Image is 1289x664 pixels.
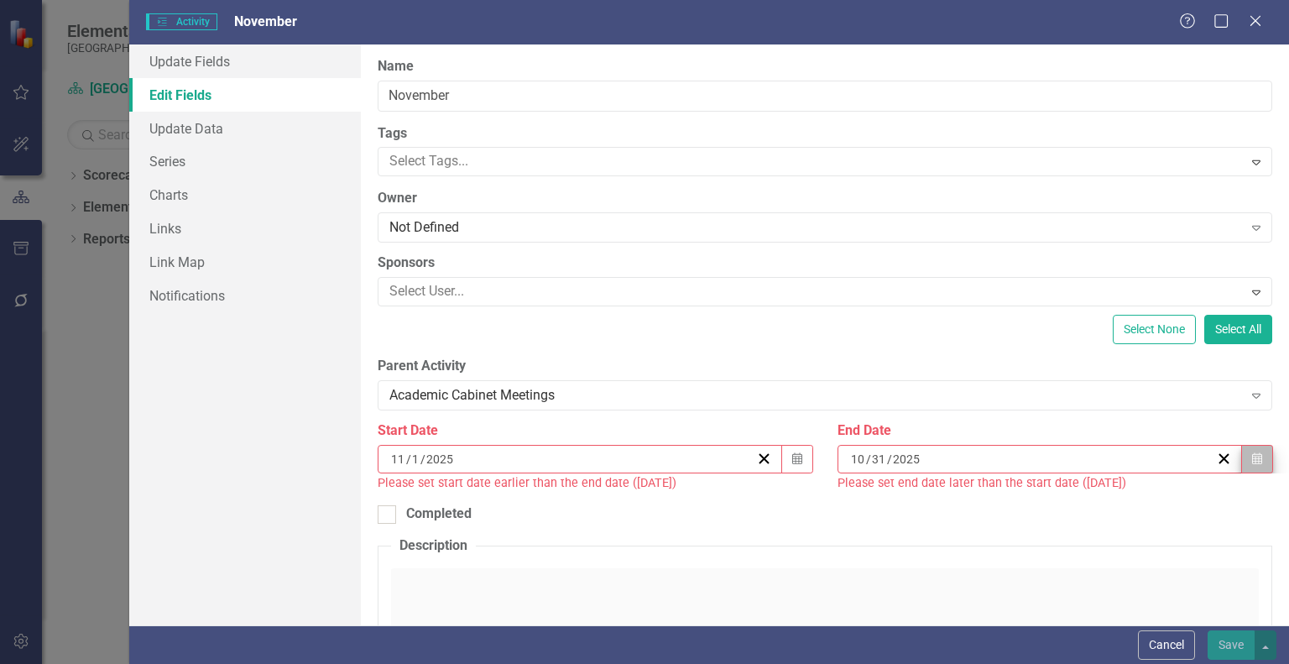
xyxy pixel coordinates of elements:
div: Academic Cabinet Meetings [389,386,1242,405]
label: Name [378,57,1272,76]
button: Select None [1113,315,1196,344]
input: Activity Name [378,81,1272,112]
a: Charts [129,178,361,212]
a: Series [129,144,361,178]
div: Completed [406,505,472,524]
a: Edit Fields [129,78,361,112]
button: Select All [1204,315,1272,344]
a: Notifications [129,279,361,312]
div: Not Defined [389,218,1242,238]
span: / [420,452,425,467]
span: November [234,13,297,29]
div: Please set start date earlier than the end date ([DATE]) [378,473,812,493]
label: Tags [378,124,1272,144]
span: / [866,452,871,467]
div: Start Date [378,421,812,441]
span: Activity [146,13,217,30]
label: Sponsors [378,254,1272,273]
button: Save [1208,630,1255,660]
a: Link Map [129,245,361,279]
label: Owner [378,189,1272,208]
a: Update Fields [129,44,361,78]
legend: Description [391,536,476,556]
a: Links [129,212,361,245]
div: End Date [838,421,1272,441]
label: Parent Activity [378,357,1272,376]
span: / [406,452,411,467]
div: Please set end date later than the start date ([DATE]) [838,473,1272,493]
button: Cancel [1138,630,1195,660]
span: / [887,452,892,467]
a: Update Data [129,112,361,145]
